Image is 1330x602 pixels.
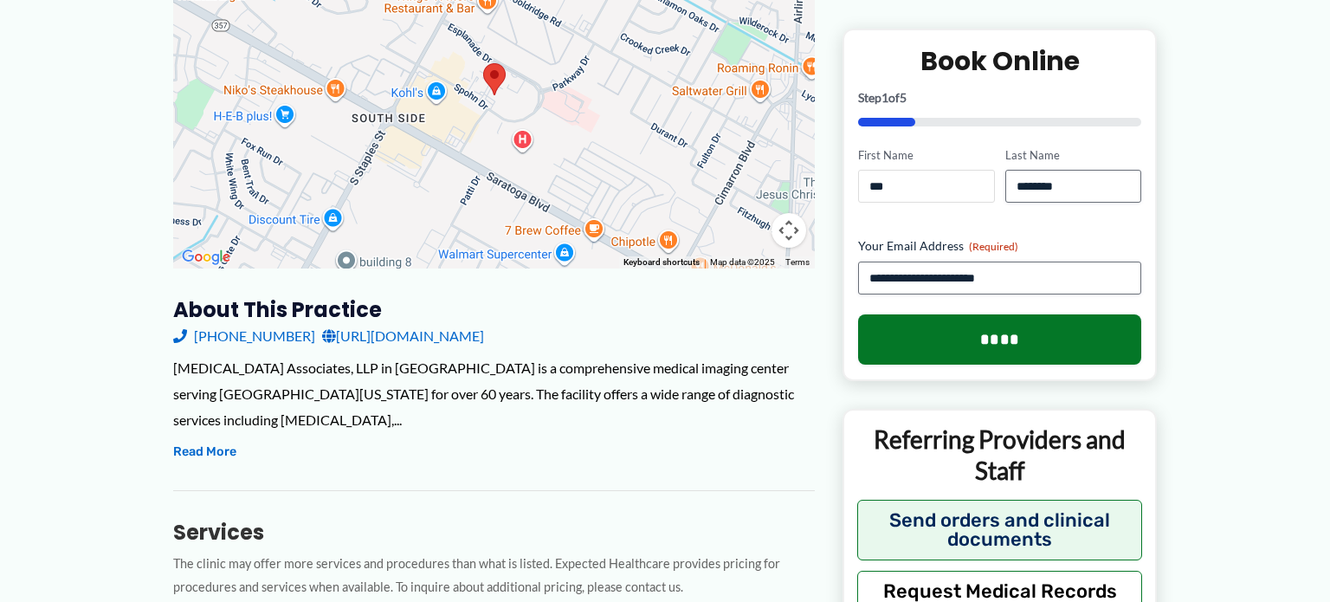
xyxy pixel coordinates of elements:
span: 5 [900,89,907,104]
span: (Required) [969,240,1018,253]
button: Keyboard shortcuts [623,256,700,269]
button: Read More [173,442,236,463]
h3: About this practice [173,296,815,323]
a: Open this area in Google Maps (opens a new window) [178,246,235,269]
label: Last Name [1005,146,1141,163]
p: Referring Providers and Staff [857,424,1142,487]
h2: Book Online [858,43,1141,77]
label: First Name [858,146,994,163]
button: Map camera controls [772,213,806,248]
label: Your Email Address [858,237,1141,255]
h3: Services [173,519,815,546]
button: Send orders and clinical documents [857,499,1142,560]
p: The clinic may offer more services and procedures than what is listed. Expected Healthcare provid... [173,553,815,599]
img: Google [178,246,235,269]
div: [MEDICAL_DATA] Associates, LLP in [GEOGRAPHIC_DATA] is a comprehensive medical imaging center ser... [173,355,815,432]
a: [URL][DOMAIN_NAME] [322,323,484,349]
a: Terms (opens in new tab) [785,257,810,267]
span: Map data ©2025 [710,257,775,267]
p: Step of [858,91,1141,103]
span: 1 [881,89,888,104]
a: [PHONE_NUMBER] [173,323,315,349]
